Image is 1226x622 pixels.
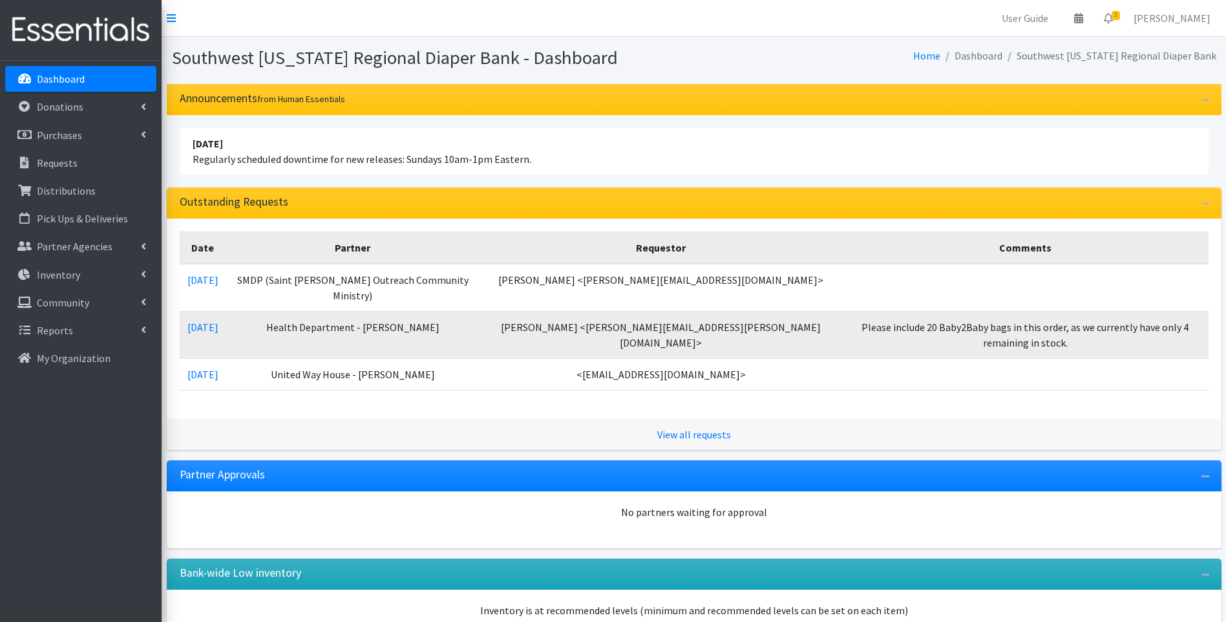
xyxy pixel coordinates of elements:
[172,47,690,69] h1: Southwest [US_STATE] Regional Diaper Bank - Dashboard
[193,137,223,150] strong: [DATE]
[1094,5,1123,31] a: 3
[226,264,480,312] td: SMDP (Saint [PERSON_NAME] Outreach Community Ministry)
[657,428,731,441] a: View all requests
[5,233,156,259] a: Partner Agencies
[1112,11,1120,20] span: 3
[940,47,1002,65] li: Dashboard
[37,72,85,85] p: Dashboard
[37,212,128,225] p: Pick Ups & Deliveries
[991,5,1059,31] a: User Guide
[37,268,80,281] p: Inventory
[480,231,842,264] th: Requestor
[480,311,842,358] td: [PERSON_NAME] <[PERSON_NAME][EMAIL_ADDRESS][PERSON_NAME][DOMAIN_NAME]>
[842,311,1208,358] td: Please include 20 Baby2Baby bags in this order, as we currently have only 4 remaining in stock.
[5,66,156,92] a: Dashboard
[37,129,82,142] p: Purchases
[180,128,1209,175] li: Regularly scheduled downtime for new releases: Sundays 10am-1pm Eastern.
[5,122,156,148] a: Purchases
[187,321,218,334] a: [DATE]
[5,150,156,176] a: Requests
[5,345,156,371] a: My Organization
[187,273,218,286] a: [DATE]
[37,240,112,253] p: Partner Agencies
[5,8,156,52] img: HumanEssentials
[842,231,1208,264] th: Comments
[37,100,83,113] p: Donations
[37,156,78,169] p: Requests
[913,49,940,62] a: Home
[1002,47,1216,65] li: Southwest [US_STATE] Regional Diaper Bank
[37,324,73,337] p: Reports
[5,178,156,204] a: Distributions
[180,504,1209,520] div: No partners waiting for approval
[5,317,156,343] a: Reports
[480,358,842,390] td: <[EMAIL_ADDRESS][DOMAIN_NAME]>
[37,352,111,365] p: My Organization
[5,290,156,316] a: Community
[226,311,480,358] td: Health Department - [PERSON_NAME]
[480,264,842,312] td: [PERSON_NAME] <[PERSON_NAME][EMAIL_ADDRESS][DOMAIN_NAME]>
[5,94,156,120] a: Donations
[5,262,156,288] a: Inventory
[180,231,226,264] th: Date
[226,231,480,264] th: Partner
[187,368,218,381] a: [DATE]
[180,566,301,580] h3: Bank-wide Low inventory
[5,206,156,231] a: Pick Ups & Deliveries
[180,92,345,105] h3: Announcements
[180,603,1209,618] p: Inventory is at recommended levels (minimum and recommended levels can be set on each item)
[180,195,288,209] h3: Outstanding Requests
[257,93,345,105] small: from Human Essentials
[226,358,480,390] td: United Way House - [PERSON_NAME]
[37,296,89,309] p: Community
[1123,5,1221,31] a: [PERSON_NAME]
[180,468,265,482] h3: Partner Approvals
[37,184,96,197] p: Distributions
